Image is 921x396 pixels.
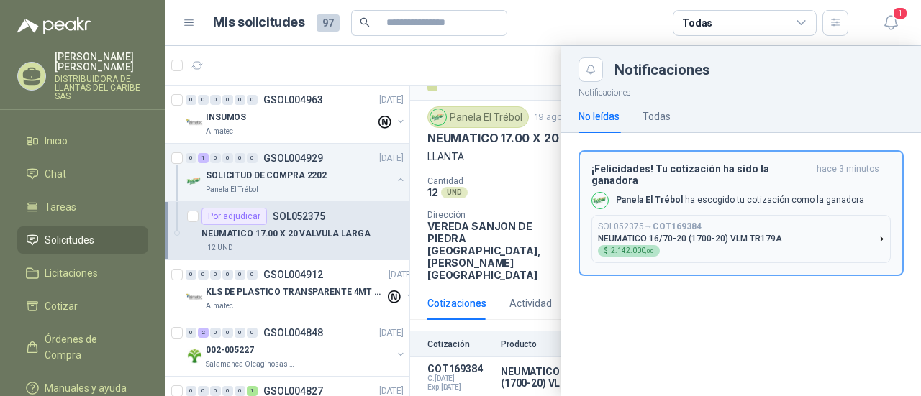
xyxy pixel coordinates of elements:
[45,298,78,314] span: Cotizar
[45,265,98,281] span: Licitaciones
[598,234,782,244] p: NEUMATICO 16/70-20 (1700-20) VLM TR179A
[45,380,127,396] span: Manuales y ayuda
[561,82,921,100] p: Notificaciones
[17,160,148,188] a: Chat
[817,163,879,186] span: hace 3 minutos
[17,293,148,320] a: Cotizar
[591,215,891,263] button: SOL052375→COT169384NEUMATICO 16/70-20 (1700-20) VLM TR179A$2.142.000,00
[592,193,608,208] img: Company Logo
[45,331,135,363] span: Órdenes de Compra
[598,245,660,257] div: $
[643,109,671,124] div: Todas
[17,17,91,34] img: Logo peakr
[213,12,305,33] h1: Mis solicitudes
[579,57,603,82] button: Close
[591,163,811,186] h3: ¡Felicidades! Tu cotización ha sido la ganadora
[317,14,340,32] span: 97
[17,226,148,254] a: Solicitudes
[682,15,712,31] div: Todas
[45,199,76,215] span: Tareas
[653,221,702,231] b: COT169384
[645,248,654,254] span: ,00
[616,194,864,206] p: ha escogido tu cotización como la ganadora
[878,10,904,36] button: 1
[17,326,148,369] a: Órdenes de Compra
[45,166,66,182] span: Chat
[598,221,702,232] p: SOL052375 →
[616,195,683,205] b: Panela El Trébol
[614,63,904,77] div: Notificaciones
[360,17,370,27] span: search
[55,52,148,72] p: [PERSON_NAME] [PERSON_NAME]
[17,193,148,221] a: Tareas
[611,247,654,254] span: 2.142.000
[17,127,148,155] a: Inicio
[579,109,620,124] div: No leídas
[17,259,148,287] a: Licitaciones
[579,150,904,276] button: ¡Felicidades! Tu cotización ha sido la ganadorahace 3 minutos Company LogoPanela El Trébol ha esc...
[45,232,94,248] span: Solicitudes
[45,133,68,149] span: Inicio
[892,6,908,20] span: 1
[55,75,148,101] p: DISTRIBUIDORA DE LLANTAS DEL CARIBE SAS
